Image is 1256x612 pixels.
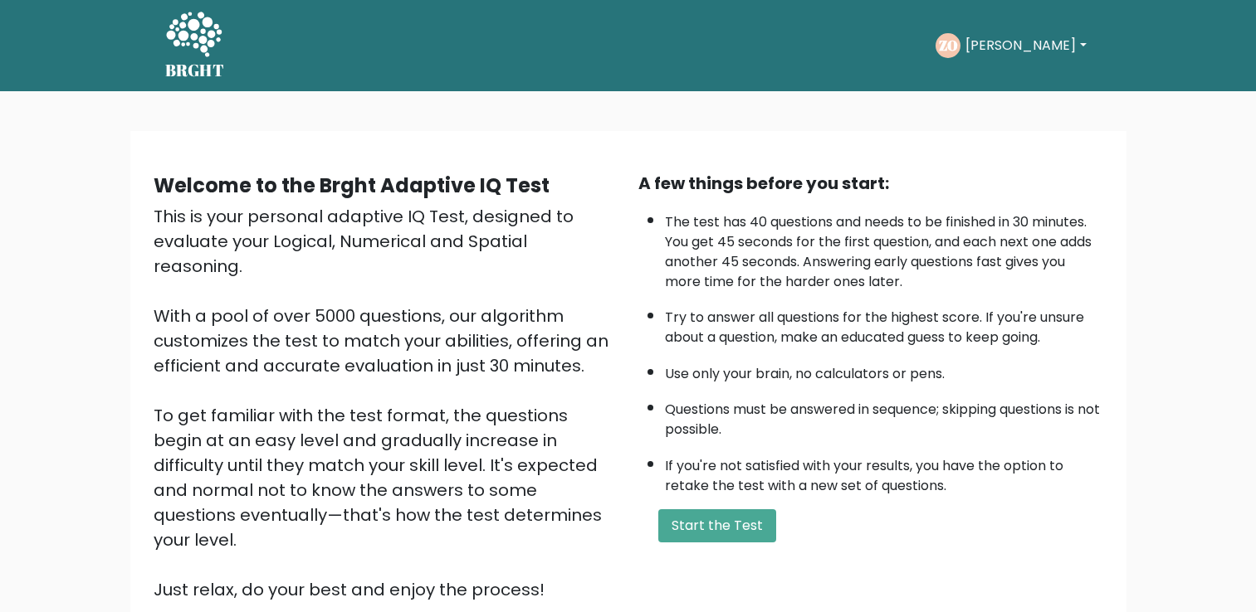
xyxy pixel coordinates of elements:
button: Start the Test [658,509,776,542]
li: Try to answer all questions for the highest score. If you're unsure about a question, make an edu... [665,299,1103,347]
li: Use only your brain, no calculators or pens. [665,356,1103,384]
div: This is your personal adaptive IQ Test, designed to evaluate your Logical, Numerical and Spatial ... [154,204,618,602]
div: A few things before you start: [638,171,1103,196]
button: [PERSON_NAME] [960,35,1091,56]
li: If you're not satisfied with your results, you have the option to retake the test with a new set ... [665,448,1103,496]
li: Questions must be answered in sequence; skipping questions is not possible. [665,391,1103,440]
text: ZO [939,36,958,55]
li: The test has 40 questions and needs to be finished in 30 minutes. You get 45 seconds for the firs... [665,204,1103,292]
a: BRGHT [165,7,225,85]
h5: BRGHT [165,61,225,80]
b: Welcome to the Brght Adaptive IQ Test [154,172,550,199]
